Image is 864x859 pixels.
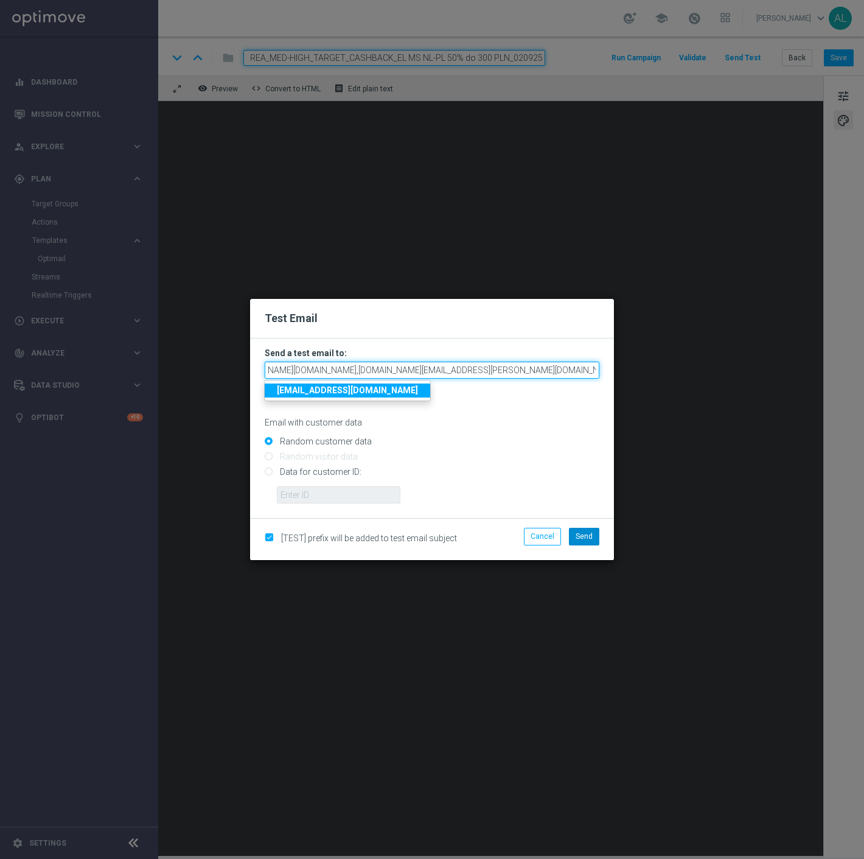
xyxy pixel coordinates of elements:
span: [TEST] prefix will be added to test email subject [281,533,457,543]
a: [EMAIL_ADDRESS][DOMAIN_NAME] [265,384,430,398]
p: Email with customer data [265,417,599,428]
button: Cancel [524,528,561,545]
input: Enter ID [277,486,400,503]
h2: Test Email [265,311,599,326]
span: Send [576,532,593,541]
strong: [EMAIL_ADDRESS][DOMAIN_NAME] [277,385,418,395]
button: Send [569,528,599,545]
p: Separate multiple addresses with commas [265,382,599,393]
h3: Send a test email to: [265,348,599,359]
label: Random customer data [277,436,372,447]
